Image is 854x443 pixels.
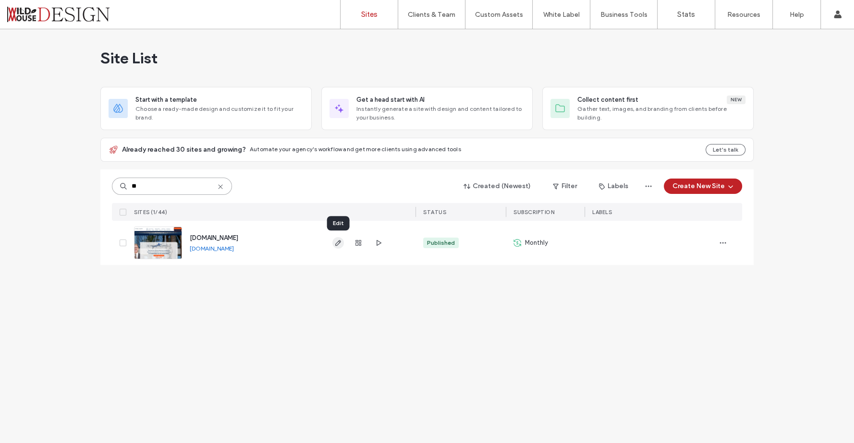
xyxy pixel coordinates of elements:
[577,105,745,122] span: Gather text, images, and branding from clients before building.
[592,209,612,216] span: LABELS
[135,95,197,105] span: Start with a template
[513,209,554,216] span: SUBSCRIPTION
[525,238,548,248] span: Monthly
[577,95,638,105] span: Collect content first
[190,234,238,241] a: [DOMAIN_NAME]
[664,179,742,194] button: Create New Site
[427,239,455,247] div: Published
[677,10,695,19] label: Stats
[543,179,586,194] button: Filter
[356,105,525,122] span: Instantly generate a site with design and content tailored to your business.
[135,105,304,122] span: Choose a ready-made design and customize it to fit your brand.
[134,209,167,216] span: SITES (1/44)
[356,95,425,105] span: Get a head start with AI
[543,11,580,19] label: White Label
[100,87,312,130] div: Start with a templateChoose a ready-made design and customize it to fit your brand.
[327,216,350,230] div: Edit
[455,179,539,194] button: Created (Newest)
[542,87,754,130] div: Collect content firstNewGather text, images, and branding from clients before building.
[250,145,461,153] span: Automate your agency's workflow and get more clients using advanced tools
[321,87,533,130] div: Get a head start with AIInstantly generate a site with design and content tailored to your business.
[100,48,158,68] span: Site List
[475,11,523,19] label: Custom Assets
[190,245,234,252] a: [DOMAIN_NAME]
[408,11,455,19] label: Clients & Team
[122,145,246,155] span: Already reached 30 sites and growing?
[600,11,647,19] label: Business Tools
[423,209,446,216] span: STATUS
[590,179,637,194] button: Labels
[361,10,378,19] label: Sites
[790,11,804,19] label: Help
[727,96,745,104] div: New
[706,144,745,156] button: Let's talk
[727,11,760,19] label: Resources
[22,7,41,15] span: Help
